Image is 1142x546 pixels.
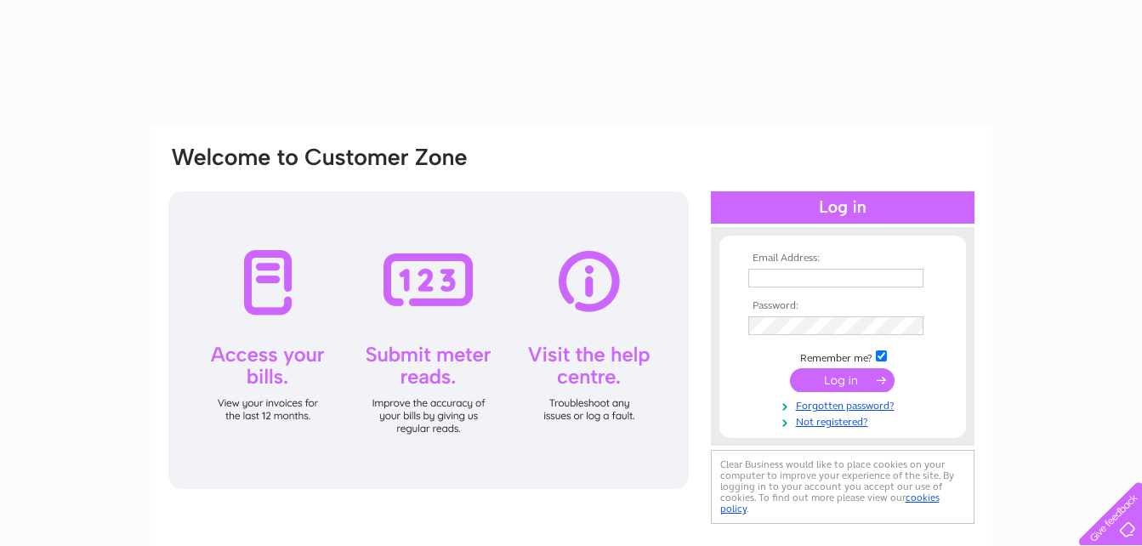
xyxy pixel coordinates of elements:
[748,396,941,412] a: Forgotten password?
[711,450,974,524] div: Clear Business would like to place cookies on your computer to improve your experience of the sit...
[744,300,941,312] th: Password:
[748,412,941,429] a: Not registered?
[744,348,941,365] td: Remember me?
[790,368,895,392] input: Submit
[744,253,941,264] th: Email Address:
[720,492,940,515] a: cookies policy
